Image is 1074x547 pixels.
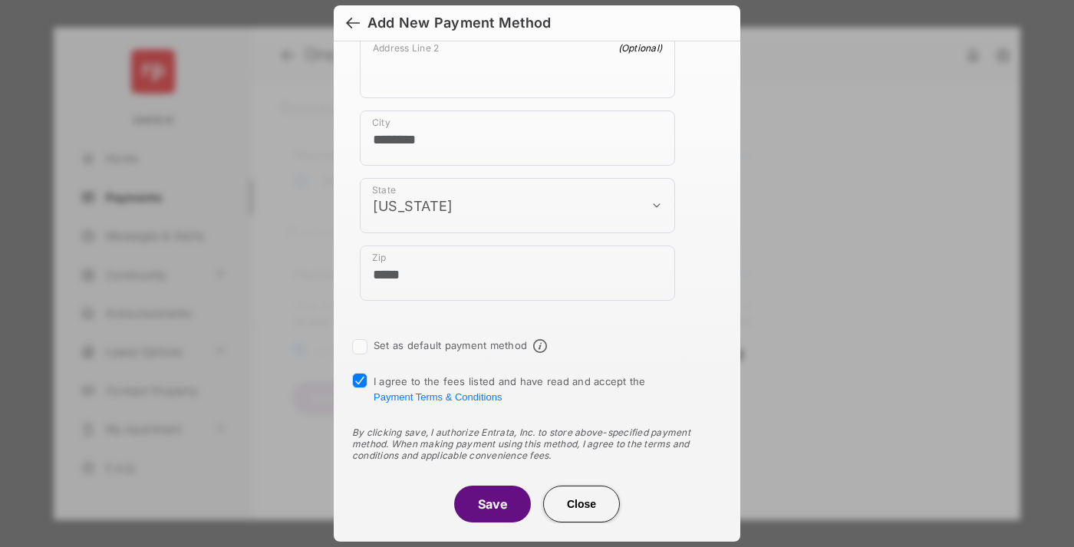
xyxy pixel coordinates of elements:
div: Add New Payment Method [367,15,551,31]
button: Save [454,486,531,522]
div: By clicking save, I authorize Entrata, Inc. to store above-specified payment method. When making ... [352,427,722,461]
div: payment_method_screening[postal_addresses][postalCode] [360,245,675,301]
span: Default payment method info [533,339,547,353]
div: payment_method_screening[postal_addresses][administrativeArea] [360,178,675,233]
button: Close [543,486,620,522]
span: I agree to the fees listed and have read and accept the [374,375,646,403]
div: payment_method_screening[postal_addresses][locality] [360,110,675,166]
label: Set as default payment method [374,339,527,351]
button: I agree to the fees listed and have read and accept the [374,391,502,403]
div: payment_method_screening[postal_addresses][addressLine2] [360,35,675,98]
